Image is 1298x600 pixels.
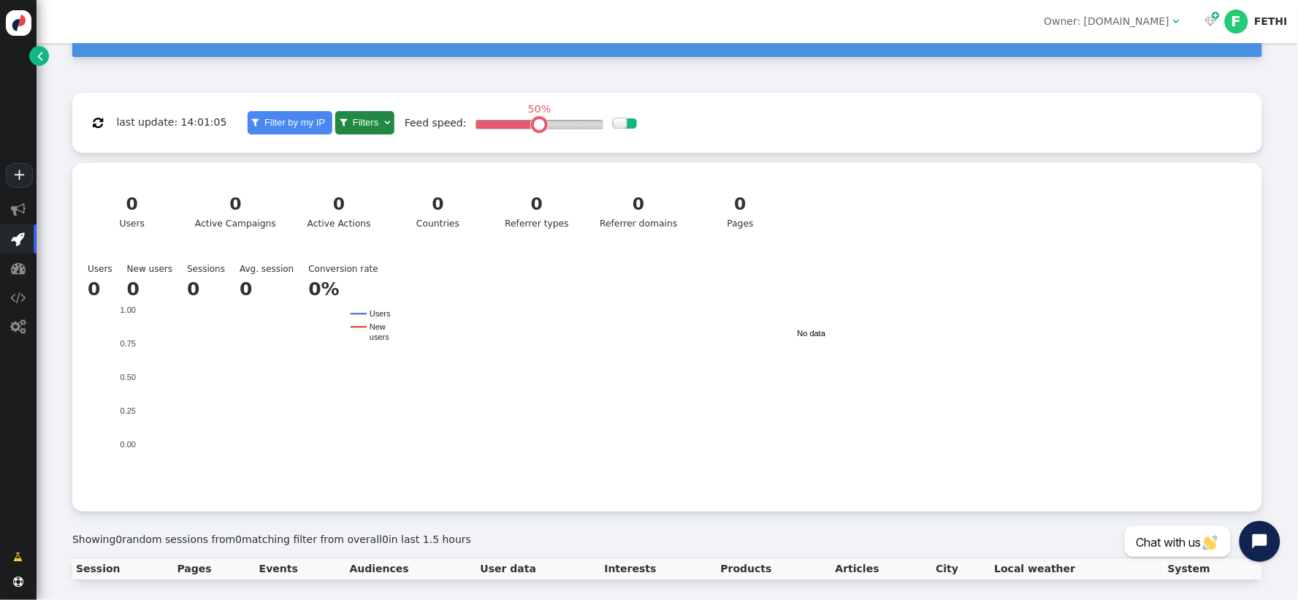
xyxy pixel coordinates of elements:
span:  [93,117,103,129]
div: F [1225,10,1248,33]
svg: A chart. [702,267,921,487]
td: New users [127,262,187,276]
span:  [1172,16,1179,26]
span:  [1213,10,1220,22]
div: Referrer domains [600,191,677,231]
text: 1.00 [121,306,136,315]
span:  [11,202,26,217]
text: 0.75 [121,340,136,349]
span: 0 [382,533,389,545]
div: Pages [704,191,776,231]
td: Users [88,262,127,276]
text: 0.00 [121,441,136,449]
a: 0Countries [393,183,483,240]
th: Events [256,558,346,580]
div: Owner: [DOMAIN_NAME] [1045,14,1170,29]
span:  [12,232,26,246]
div: Countries [402,191,474,231]
span:  [11,290,26,305]
th: Interests [601,558,717,580]
td: Sessions [187,262,240,276]
span:  [384,118,390,127]
b: 0 [240,278,252,300]
div: Showing random sessions from matching filter from overall in last 1.5 hours [72,532,1262,547]
div: 0 [704,191,776,217]
div: Referrer types [501,191,573,231]
svg: A chart. [83,267,404,487]
a: 0Referrer types [492,183,582,240]
a: 0Referrer domains [591,183,687,240]
div: 0 [195,191,276,217]
div: 0 [501,191,573,217]
span:  [11,261,26,276]
text: 0.50 [121,373,136,382]
a:  Filters  [335,111,394,134]
th: Audiences [346,558,477,580]
b: 0 [88,278,100,300]
a: 0Active Campaigns [186,183,286,240]
span: Filters [350,117,381,128]
th: City [932,558,990,580]
a:  Filter by my IP [248,111,332,134]
text: Users [370,310,391,319]
text: No data [798,329,826,338]
th: Session [72,558,174,580]
span:  [14,550,23,565]
span:  [13,577,23,587]
text: New [370,323,386,332]
span: last update: 14:01:05 [116,116,226,128]
b: 0% [308,278,339,300]
text: 0.25 [121,407,136,416]
div: Active Actions [303,191,375,231]
div: Feed speed: [405,115,467,131]
th: Articles [832,558,933,580]
button:  [83,110,113,136]
span: 0 [115,533,122,545]
td: Avg. session [240,262,308,276]
th: Local weather [991,558,1164,580]
img: logo-icon.svg [6,10,31,36]
div: FETHI [1254,15,1288,28]
a:  [4,544,34,570]
span: Filter by my IP [261,117,328,128]
div: 0 [96,191,168,217]
a:  [29,46,49,66]
span:  [252,118,259,127]
div: 0 [600,191,677,217]
a: 0Users [87,183,177,240]
div: Users [83,257,1252,501]
span:  [340,118,347,127]
div: Active Campaigns [195,191,276,231]
td: Conversion rate [308,262,392,276]
b: 0 [127,278,140,300]
a: 0Active Actions [294,183,384,240]
span:  [1205,16,1216,26]
th: System [1164,558,1262,580]
text: users [370,333,389,342]
a: 0Pages [695,183,785,240]
th: User data [477,558,601,580]
span: 0 [235,533,242,545]
b: 0 [187,278,199,300]
div: 50% [524,104,555,114]
span:  [38,48,44,64]
a:   [1202,14,1219,29]
th: Products [717,558,832,580]
th: Pages [174,558,256,580]
svg: A chart. [404,267,696,487]
div: Users [96,191,168,231]
div: 0 [402,191,474,217]
a: + [6,163,32,188]
span:  [11,319,26,334]
div: 0 [303,191,375,217]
